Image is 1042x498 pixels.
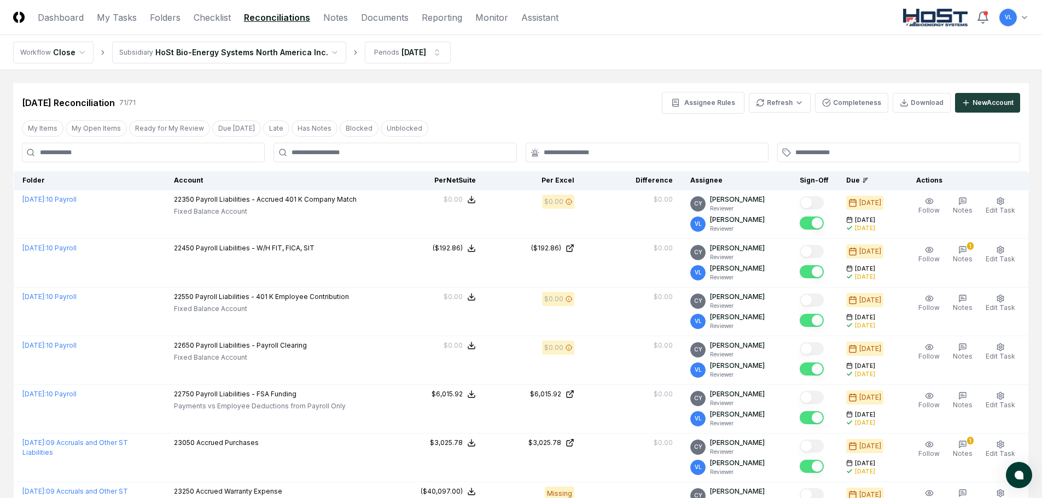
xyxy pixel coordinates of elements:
[196,195,357,203] span: Payroll Liabilities - Accrued 401 K Company Match
[800,196,824,209] button: Mark complete
[174,244,194,252] span: 22450
[22,244,77,252] a: [DATE]:10 Payroll
[1006,462,1032,488] button: atlas-launcher
[855,459,875,467] span: [DATE]
[916,195,942,218] button: Follow
[475,11,508,24] a: Monitor
[855,411,875,419] span: [DATE]
[174,487,194,495] span: 23250
[710,302,765,310] p: Reviewer
[530,389,561,399] div: $6,015.92
[953,449,973,458] span: Notes
[710,292,765,302] p: [PERSON_NAME]
[694,443,702,451] span: CY
[859,295,881,305] div: [DATE]
[998,8,1018,27] button: VL
[292,120,337,137] button: Has Notes
[710,389,765,399] p: [PERSON_NAME]
[951,195,975,218] button: Notes
[855,224,875,232] div: [DATE]
[951,341,975,364] button: Notes
[430,438,463,448] div: $3,025.78
[444,292,476,302] button: $0.00
[800,216,824,230] button: Mark complete
[986,449,1015,458] span: Edit Task
[710,487,765,496] p: [PERSON_NAME]
[150,11,181,24] a: Folders
[710,253,765,261] p: Reviewer
[38,11,84,24] a: Dashboard
[916,389,942,412] button: Follow
[710,341,765,350] p: [PERSON_NAME]
[951,438,975,461] button: 1Notes
[907,175,1020,185] div: Actions
[953,255,973,263] span: Notes
[13,42,451,63] nav: breadcrumb
[800,440,824,453] button: Mark complete
[22,120,63,137] button: My Items
[710,419,765,427] p: Reviewer
[174,401,346,411] p: Payments vs Employee Deductions from Payroll Only
[710,273,765,282] p: Reviewer
[174,353,307,362] p: Fixed Balance Account
[422,11,462,24] a: Reporting
[710,322,765,330] p: Reviewer
[682,171,791,190] th: Assignee
[196,341,307,349] span: Payroll Liabilities - Payroll Clearing
[855,321,875,330] div: [DATE]
[953,352,973,360] span: Notes
[986,303,1015,312] span: Edit Task
[967,437,974,444] div: 1
[174,195,194,203] span: 22350
[710,399,765,407] p: Reviewer
[654,389,673,399] div: $0.00
[244,11,310,24] a: Reconciliations
[654,243,673,253] div: $0.00
[918,303,940,312] span: Follow
[916,243,942,266] button: Follow
[859,247,881,256] div: [DATE]
[22,292,77,301] a: [DATE]:10 Payroll
[855,273,875,281] div: [DATE]
[493,438,574,448] a: $3,025.78
[710,215,765,225] p: [PERSON_NAME]
[710,350,765,359] p: Reviewer
[710,409,765,419] p: [PERSON_NAME]
[421,487,463,496] div: ($40,097.00)
[710,448,765,456] p: Reviewer
[800,391,824,404] button: Mark complete
[22,96,115,109] div: [DATE] Reconciliation
[66,120,127,137] button: My Open Items
[791,171,837,190] th: Sign-Off
[174,175,377,185] div: Account
[22,341,46,349] span: [DATE] :
[800,342,824,355] button: Mark complete
[583,171,682,190] th: Difference
[694,297,702,305] span: CY
[528,438,561,448] div: $3,025.78
[695,366,702,374] span: VL
[710,263,765,273] p: [PERSON_NAME]
[444,341,476,350] button: $0.00
[955,93,1020,113] button: NewAccount
[174,390,194,398] span: 22750
[401,46,426,58] div: [DATE]
[444,195,463,204] div: $0.00
[22,341,77,349] a: [DATE]:10 Payroll
[196,438,259,447] span: Accrued Purchases
[694,394,702,402] span: CY
[174,438,195,447] span: 23050
[654,292,673,302] div: $0.00
[694,248,702,256] span: CY
[951,292,975,315] button: Notes
[432,389,476,399] button: $6,015.92
[983,438,1017,461] button: Edit Task
[800,460,824,473] button: Mark complete
[544,343,563,353] div: $0.00
[855,370,875,378] div: [DATE]
[800,314,824,327] button: Mark complete
[855,419,875,427] div: [DATE]
[22,390,77,398] a: [DATE]:10 Payroll
[695,268,702,277] span: VL
[710,243,765,253] p: [PERSON_NAME]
